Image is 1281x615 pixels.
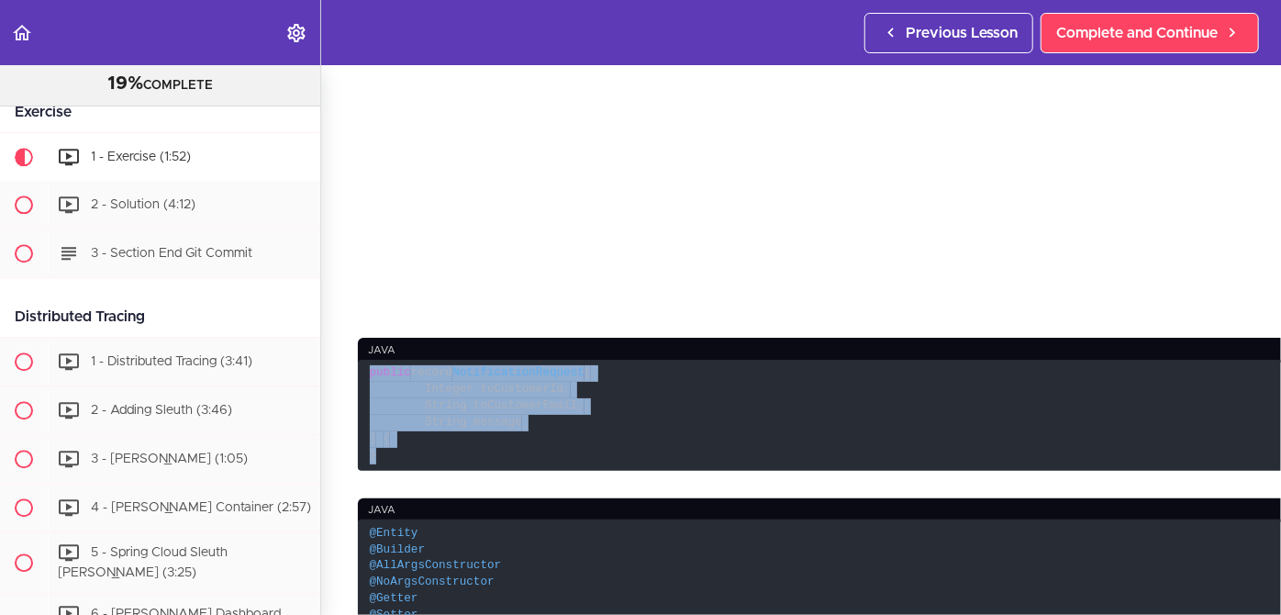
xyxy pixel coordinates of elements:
span: @AllArgsConstructor [370,559,502,572]
span: @NoArgsConstructor [370,576,495,588]
span: Previous Lesson [906,22,1018,44]
span: @Builder [370,543,425,556]
span: public [370,366,411,379]
span: 1 - Exercise (1:52) [91,151,191,163]
span: 2 - Solution (4:12) [91,198,195,211]
span: 3 - Section End Git Commit [91,247,252,260]
span: ( Integer toCustomerId, String toCustomerEmail, String message ) [370,366,592,445]
svg: Back to course curriculum [11,22,33,44]
a: Complete and Continue [1041,13,1259,53]
span: record [370,366,592,445]
span: @Entity [370,527,418,540]
span: 19% [107,74,143,93]
a: Previous Lesson [864,13,1033,53]
span: 1 - Distributed Tracing (3:41) [91,355,252,368]
span: 2 - Adding Sleuth (3:46) [91,404,232,417]
svg: Settings Menu [285,22,307,44]
span: Complete and Continue [1056,22,1218,44]
span: 4 - [PERSON_NAME] Container (2:57) [91,501,311,514]
span: 5 - Spring Cloud Sleuth [PERSON_NAME] (3:25) [58,546,228,580]
span: NotificationRequest [452,366,585,379]
span: @Getter [370,592,418,605]
div: COMPLETE [23,73,297,96]
span: 3 - [PERSON_NAME] (1:05) [91,453,248,465]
